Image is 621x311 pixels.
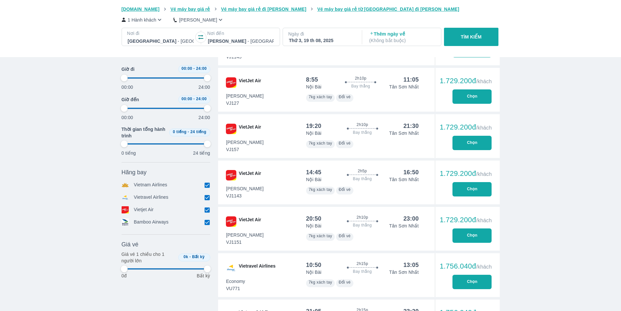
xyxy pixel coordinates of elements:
[193,150,210,156] p: 24 tiếng
[288,31,355,37] p: Ngày đi
[452,275,492,289] button: Chọn
[122,7,160,12] span: [DOMAIN_NAME]
[122,168,147,176] span: Hãng bay
[239,77,261,88] span: VietJet Air
[122,96,139,103] span: Giờ đến
[197,272,210,279] p: Bất kỳ
[193,97,195,101] span: -
[440,170,492,178] div: 1.729.200đ
[339,187,351,192] span: Đổi vé
[196,66,207,71] span: 24:00
[239,124,261,134] span: VietJet Air
[403,215,419,223] div: 23:00
[306,269,321,275] p: Nội Bài
[403,261,419,269] div: 13:05
[170,7,210,12] span: Vé máy bay giá rẻ
[306,261,321,269] div: 10:50
[476,171,492,177] span: /khách
[192,255,205,259] span: Bất kỳ
[440,77,492,85] div: 1.729.200đ
[357,261,368,266] span: 2h15p
[226,239,264,245] span: VJ1151
[226,185,264,192] span: [PERSON_NAME]
[339,141,351,146] span: Đổi vé
[122,84,133,90] p: 00:00
[122,114,133,121] p: 00:00
[122,16,163,23] button: 1 Hành khách
[476,218,492,223] span: /khách
[188,130,189,134] span: -
[179,17,217,23] p: [PERSON_NAME]
[306,122,321,130] div: 19:20
[226,278,245,285] span: Economy
[389,269,419,275] p: Tân Sơn Nhất
[134,194,169,201] p: Vietravel Airlines
[122,126,167,139] span: Thời gian tổng hành trình
[173,16,224,23] button: [PERSON_NAME]
[452,89,492,104] button: Chọn
[309,234,332,238] span: 7kg xách tay
[226,216,236,227] img: VJ
[476,264,492,270] span: /khách
[196,97,207,101] span: 24:00
[134,181,168,189] p: Vietnam Airlines
[221,7,306,12] span: Vé máy bay giá rẻ đi [PERSON_NAME]
[306,168,321,176] div: 14:45
[309,187,332,192] span: 7kg xách tay
[122,241,139,248] span: Giá vé
[239,263,276,273] span: Vietravel Airlines
[452,136,492,150] button: Chọn
[128,17,156,23] p: 1 Hành khách
[306,130,321,136] p: Nội Bài
[440,123,492,131] div: 1.729.200đ
[239,170,261,180] span: VietJet Air
[199,84,210,90] p: 24:00
[355,76,366,81] span: 2h10p
[461,34,482,40] p: TÌM KIẾM
[389,176,419,183] p: Tân Sơn Nhất
[317,7,459,12] span: Vé máy bay giá rẻ từ [GEOGRAPHIC_DATA] đi [PERSON_NAME]
[452,182,492,196] button: Chọn
[226,232,264,238] span: [PERSON_NAME]
[134,219,169,226] p: Bamboo Airways
[182,97,192,101] span: 00:00
[452,228,492,243] button: Chọn
[127,30,194,37] p: Nơi đi
[226,93,264,99] span: [PERSON_NAME]
[122,272,127,279] p: 0đ
[369,37,435,44] p: ( Không bắt buộc )
[389,84,419,90] p: Tân Sơn Nhất
[239,216,261,227] span: VietJet Air
[189,255,191,259] span: -
[226,263,236,273] img: VU
[184,255,188,259] span: 0k
[122,251,176,264] p: Giá vé 1 chiều cho 1 người lớn
[289,37,355,44] div: Thứ 3, 19 th 08, 2025
[440,216,492,224] div: 1.729.200đ
[403,168,419,176] div: 16:50
[309,95,332,99] span: 7kg xách tay
[226,100,264,106] span: VJ127
[403,76,419,84] div: 11:05
[476,125,492,131] span: /khách
[306,176,321,183] p: Nội Bài
[357,122,368,127] span: 2h10p
[190,130,206,134] span: 24 tiếng
[226,193,264,199] span: VJ1143
[306,84,321,90] p: Nội Bài
[122,66,135,72] span: Giờ đi
[357,215,368,220] span: 2h10p
[122,150,136,156] p: 0 tiếng
[226,139,264,146] span: [PERSON_NAME]
[226,146,264,153] span: VJ157
[199,114,210,121] p: 24:00
[339,234,351,238] span: Đổi vé
[226,285,245,292] span: VU771
[403,122,419,130] div: 21:30
[226,124,236,134] img: VJ
[309,141,332,146] span: 7kg xách tay
[389,130,419,136] p: Tân Sơn Nhất
[309,280,332,285] span: 7kg xách tay
[207,30,274,37] p: Nơi đến
[306,223,321,229] p: Nội Bài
